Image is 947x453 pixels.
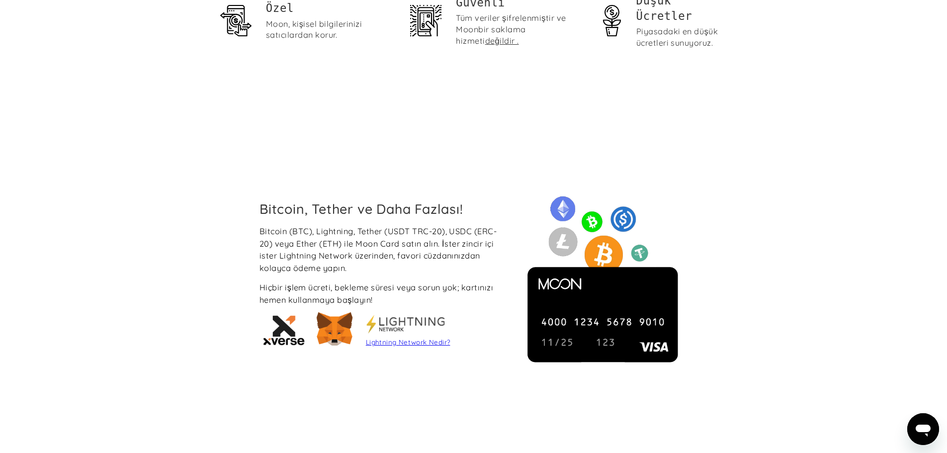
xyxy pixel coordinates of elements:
a: Lightning Network Nedir? [366,338,450,346]
font: Hiçbir işlem ücreti, bekleme süresi veya sorun yok; kartınızı hemen kullanmaya başlayın! [259,282,493,305]
img: Metamaske [366,314,445,334]
font: Bitcoin (BTC), Lightning, Tether (USDT TRC-20), USDC (ERC-20) veya Ether (ETH) ile Moon Card satı... [259,226,497,273]
font: bir saklama hizmeti [456,24,525,46]
img: Metamaske [312,307,357,352]
font: Moon, kişisel bilgilerinizi satıcılardan korur. [266,19,362,40]
img: Mahremiyet [220,5,252,36]
font: değildir . [485,36,519,46]
font: Özel [266,1,294,14]
img: Güvenlik [410,5,441,36]
img: Para yönetimi [596,5,627,36]
iframe: Mesajlaşma penceresini başlatma düğmesi [907,413,939,445]
img: Moon kartları, Bitcoin, Lightning, USDC, USDT, Ether, Bitcoin Cash ve Litecoin dahil olmak üzere ... [517,194,689,365]
img: xVerse [259,310,309,350]
font: Tüm veriler şifrelenmiştir ve Moon [456,13,566,34]
font: Piyasadaki en düşük ücretleri sunuyoruz. [636,26,718,48]
font: Bitcoin, Tether ve Daha Fazlası! [259,200,463,217]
